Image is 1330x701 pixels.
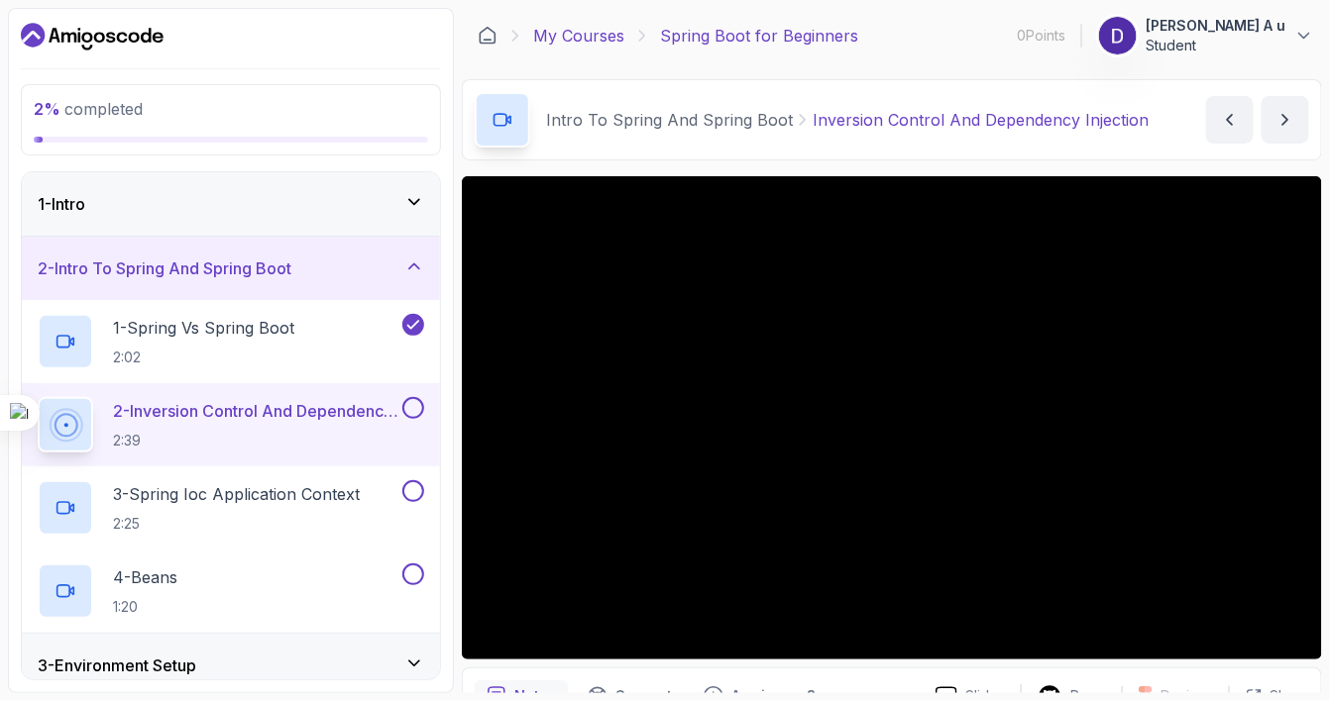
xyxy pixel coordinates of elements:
[113,482,360,506] p: 3 - Spring Ioc Application Context
[113,565,177,589] p: 4 - Beans
[21,21,164,52] a: Dashboard
[533,24,624,48] a: My Courses
[113,399,398,423] p: 2 - Inversion Control And Dependency Injection
[1206,96,1254,144] button: previous content
[1017,26,1065,46] p: 0 Points
[813,108,1149,132] p: Inversion Control And Dependency Injection
[1146,16,1286,36] p: [PERSON_NAME] A u
[113,348,294,367] p: 2:02
[546,108,793,132] p: Intro To Spring And Spring Boot
[34,99,60,119] span: 2 %
[462,176,1322,659] iframe: 2 - Inversion Control and Dependency Injection
[1146,36,1286,55] p: Student
[1099,17,1137,54] img: user profile image
[113,597,177,617] p: 1:20
[38,192,85,216] h3: 1 - Intro
[38,480,424,536] button: 3-Spring Ioc Application Context2:25
[1262,96,1309,144] button: next content
[38,397,424,452] button: 2-Inversion Control And Dependency Injection2:39
[38,563,424,619] button: 4-Beans1:20
[113,431,398,451] p: 2:39
[478,26,498,46] a: Dashboard
[660,24,858,48] p: Spring Boot for Beginners
[22,634,440,697] button: 3-Environment Setup
[113,316,294,340] p: 1 - Spring Vs Spring Boot
[22,237,440,300] button: 2-Intro To Spring And Spring Boot
[22,172,440,236] button: 1-Intro
[34,99,143,119] span: completed
[38,653,196,677] h3: 3 - Environment Setup
[1098,16,1314,55] button: user profile image[PERSON_NAME] A uStudent
[38,314,424,369] button: 1-Spring Vs Spring Boot2:02
[113,514,360,534] p: 2:25
[38,256,291,280] h3: 2 - Intro To Spring And Spring Boot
